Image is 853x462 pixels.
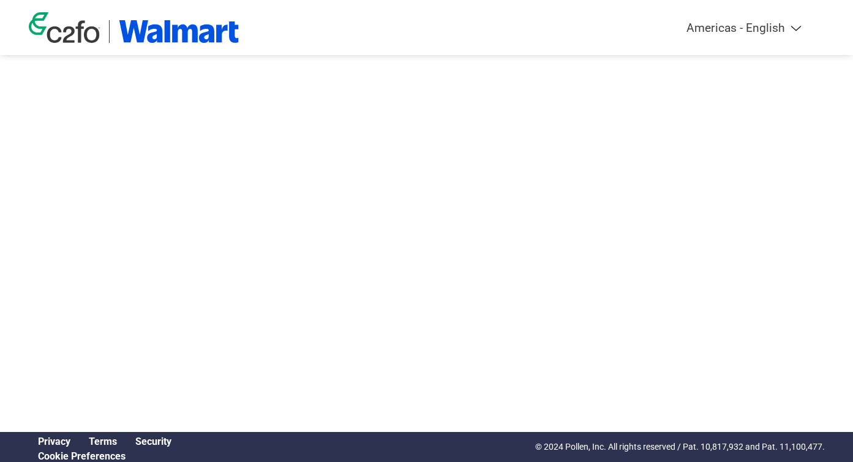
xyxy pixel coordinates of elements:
[535,441,825,453] p: © 2024 Pollen, Inc. All rights reserved / Pat. 10,817,932 and Pat. 11,100,477.
[119,20,239,43] img: Walmart
[89,436,117,447] a: Terms
[29,450,181,462] div: Open Cookie Preferences Modal
[38,450,126,462] a: Cookie Preferences, opens a dedicated popup modal window
[135,436,171,447] a: Security
[38,436,70,447] a: Privacy
[29,12,100,43] img: c2fo logo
